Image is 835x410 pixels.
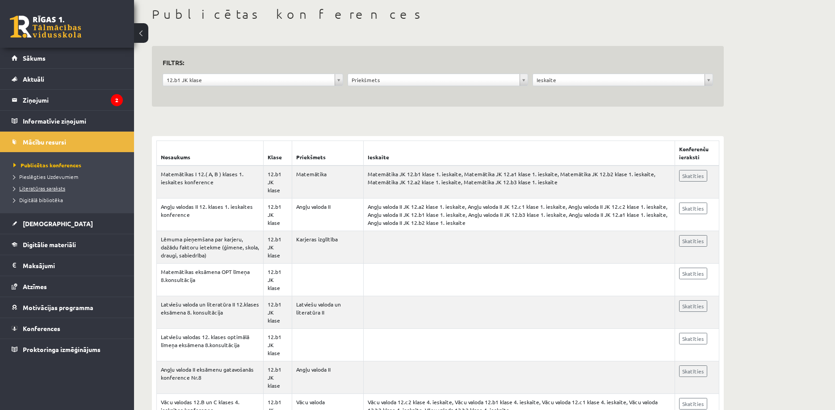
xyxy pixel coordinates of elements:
[264,141,292,166] th: Klase
[264,329,292,361] td: 12.b1 JK klase
[23,255,123,276] legend: Maksājumi
[12,132,123,152] a: Mācību resursi
[157,329,264,361] td: Latviešu valodas 12. klases optimālā līmeņa eksāmena 8.konsultācija
[292,166,364,199] td: Matemātika
[12,297,123,318] a: Motivācijas programma
[12,234,123,255] a: Digitālie materiāli
[157,296,264,329] td: Latviešu valoda un literatūra II 12.klases eksāmena 8. konsultācija
[679,235,707,247] a: Skatīties
[12,339,123,360] a: Proktoringa izmēģinājums
[23,138,66,146] span: Mācību resursi
[679,268,707,279] a: Skatīties
[292,296,364,329] td: Latviešu valoda un literatūra II
[292,231,364,264] td: Karjeras izglītība
[364,141,675,166] th: Ieskaite
[12,48,123,68] a: Sākums
[13,185,65,192] span: Literatūras saraksts
[12,213,123,234] a: [DEMOGRAPHIC_DATA]
[679,398,707,410] a: Skatīties
[264,296,292,329] td: 12.b1 JK klase
[679,365,707,377] a: Skatīties
[13,161,125,169] a: Publicētas konferences
[157,264,264,296] td: Matemātikas eksāmena OPT līmeņa 8.konsultācija
[679,170,707,182] a: Skatīties
[533,74,713,86] a: Ieskaite
[23,282,47,290] span: Atzīmes
[264,199,292,231] td: 12.b1 JK klase
[12,255,123,276] a: Maksājumi
[23,111,123,131] legend: Informatīvie ziņojumi
[12,111,123,131] a: Informatīvie ziņojumi
[13,184,125,192] a: Literatūras saraksts
[679,333,707,344] a: Skatīties
[167,74,331,86] span: 12.b1 JK klase
[13,196,125,204] a: Digitālā bibliotēka
[23,54,46,62] span: Sākums
[157,166,264,199] td: Matemātikas I 12.( A, B ) klases 1. ieskaites konference
[264,264,292,296] td: 12.b1 JK klase
[163,57,702,69] h3: Filtrs:
[23,303,93,311] span: Motivācijas programma
[23,90,123,110] legend: Ziņojumi
[23,240,76,248] span: Digitālie materiāli
[157,231,264,264] td: Lēmuma pieņemšana par karjeru, dažādu faktoru ietekme (ģimene, skola, draugi, sabiedrība)
[157,361,264,394] td: Angļu valoda II eksāmenu gatavošanās konference Nr.8
[23,219,93,228] span: [DEMOGRAPHIC_DATA]
[364,199,675,231] td: Angļu valoda II JK 12.a2 klase 1. ieskaite, Angļu valoda II JK 12.c1 klase 1. ieskaite, Angļu val...
[292,361,364,394] td: Angļu valoda II
[163,74,343,86] a: 12.b1 JK klase
[23,324,60,332] span: Konferences
[13,173,125,181] a: Pieslēgties Uzdevumiem
[352,74,516,86] span: Priekšmets
[679,203,707,214] a: Skatīties
[13,162,81,169] span: Publicētas konferences
[10,16,81,38] a: Rīgas 1. Tālmācības vidusskola
[264,166,292,199] td: 12.b1 JK klase
[348,74,528,86] a: Priekšmets
[679,300,707,312] a: Skatīties
[157,199,264,231] td: Angļu valodas II 12. klases 1. ieskaites konference
[12,90,123,110] a: Ziņojumi2
[12,318,123,339] a: Konferences
[23,345,101,353] span: Proktoringa izmēģinājums
[675,141,719,166] th: Konferenču ieraksti
[13,173,78,180] span: Pieslēgties Uzdevumiem
[23,75,44,83] span: Aktuāli
[292,199,364,231] td: Angļu valoda II
[13,196,63,203] span: Digitālā bibliotēka
[111,94,123,106] i: 2
[537,74,701,86] span: Ieskaite
[364,166,675,199] td: Matemātika JK 12.b1 klase 1. ieskaite, Matemātika JK 12.a1 klase 1. ieskaite, Matemātika JK 12.b2...
[152,7,724,22] h1: Publicētas konferences
[264,361,292,394] td: 12.b1 JK klase
[264,231,292,264] td: 12.b1 JK klase
[12,276,123,297] a: Atzīmes
[157,141,264,166] th: Nosaukums
[12,69,123,89] a: Aktuāli
[292,141,364,166] th: Priekšmets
